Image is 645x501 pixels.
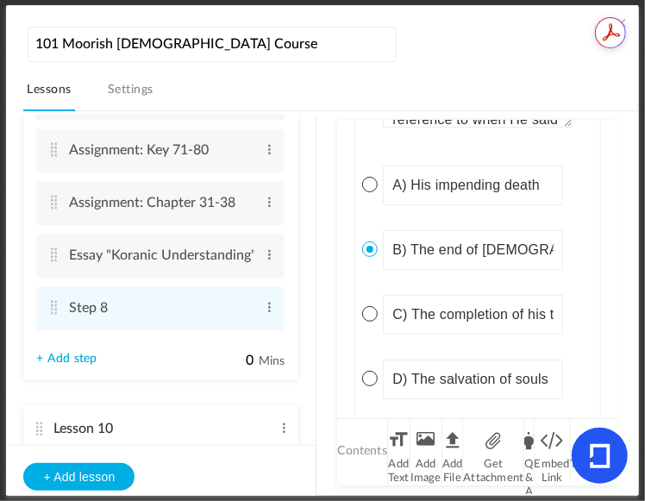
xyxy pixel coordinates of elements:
input: Answer choice [383,230,562,270]
li: Get Attachment [463,419,524,484]
li: Embed Link [535,419,571,484]
li: Contents [337,419,388,484]
input: Answer choice [383,166,562,205]
input: Answer choice [383,360,562,399]
input: Mins [211,352,254,370]
button: + Add lesson [23,463,135,491]
li: Add Text [388,419,410,484]
li: Add File [442,419,464,484]
span: Mins [259,355,285,367]
a: Lessons [23,78,74,111]
li: Q & A [524,419,534,484]
a: + Add step [36,352,97,366]
input: Answer choice [383,295,562,335]
li: Add Image [410,419,442,484]
a: Settings [104,78,157,111]
li: Takeaway [571,419,621,484]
